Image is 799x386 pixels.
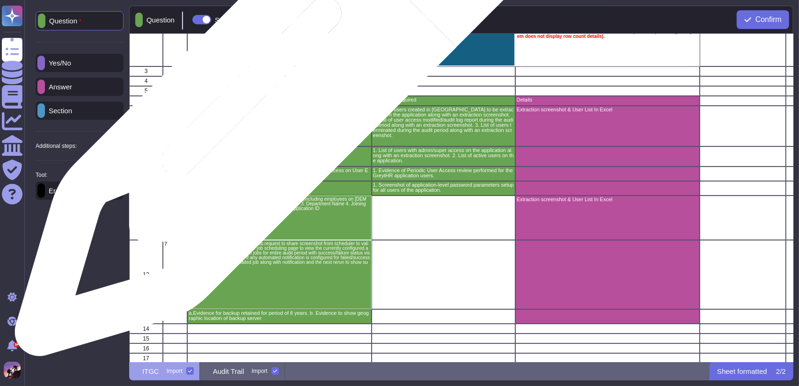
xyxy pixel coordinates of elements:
p: 6 [164,197,186,202]
p: 8 [164,311,186,316]
p: Details [517,97,698,102]
p: Question [45,17,81,25]
p: Sheet formatted [717,368,767,375]
div: 9+ [14,342,19,348]
p: Additional steps: [36,143,77,149]
p: 1. List of users created in [GEOGRAPHIC_DATA] to be extracted from the application along with an ... [373,107,514,138]
div: 9 [129,167,163,181]
p: 5 [164,182,186,188]
div: 3 [129,66,163,76]
div: 15 [129,334,163,343]
p: Section [45,107,72,114]
div: 11 [129,196,163,240]
p: Eraser [45,187,69,194]
p: 1. Screenshot of application-level password parameters setup for all users of the application. [373,182,514,193]
div: Select similar cells [215,16,272,23]
p: Question [143,16,175,23]
p: Audit Trail [213,368,244,375]
span: Confirm [755,16,782,23]
div: 17 [129,353,163,363]
div: 6 [129,96,163,106]
p: Privileged Access [189,148,370,153]
p: Tool: [36,172,47,178]
div: Import [252,368,268,374]
button: user [2,360,27,380]
p: 1 [164,107,186,112]
p: Answer [45,83,72,90]
div: 10 [129,181,163,196]
div: Import [167,368,183,374]
p: Control Description [189,97,370,102]
p: Clear sheet [307,16,343,23]
p: Extraction screenshot & User List In Excel [517,197,698,202]
img: user [4,362,21,379]
div: 4 [129,76,163,86]
div: grid [129,34,793,362]
p: Password Settings [189,182,370,188]
p: 1. List of users with admin/super access on the application along with an extraction screenshot. ... [373,148,514,163]
button: Confirm [737,10,789,29]
p: [DATE] to [DATE] [373,78,514,83]
p: Autoformat [378,16,412,23]
div: 12 [129,240,163,310]
div: 16 [129,343,163,353]
p: Evidence Required [373,97,514,102]
p: 7 [164,241,186,247]
div: 14 [129,324,163,334]
p: 1. Evidence of Periodic User Access review performed for the GreytHR application users. [373,168,514,178]
p: 3 [164,148,186,153]
p: List of Joiners/ lleavers from HR and active employees (including employees on [DEMOGRAPHIC_DATA]... [189,197,370,211]
div: 8 [129,146,163,167]
p: 4 [164,168,186,173]
p: User entities are responsible for approving and revoking the access on their cloud instances of a... [189,107,370,117]
p: ITGC [142,368,159,375]
p: Batch Jobs: (In case of no batch job.request to share screenshot from scheduler to validate the s... [189,241,370,269]
div: 5 [129,86,163,96]
p: 2 / 2 [776,368,786,375]
div: 7 [129,106,163,146]
p: a.Evidence for backup retained for period of 8 years. b. Evidence to show geographic location of ... [189,311,370,321]
p: User Entities are responsible for the User Access Review for access on User Entity's instances of... [189,168,370,178]
p: Yes/No [45,59,71,66]
p: Extraction screenshot & User List In Excel [517,107,698,112]
div: 13 [129,309,163,324]
p: S No. [164,97,186,102]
